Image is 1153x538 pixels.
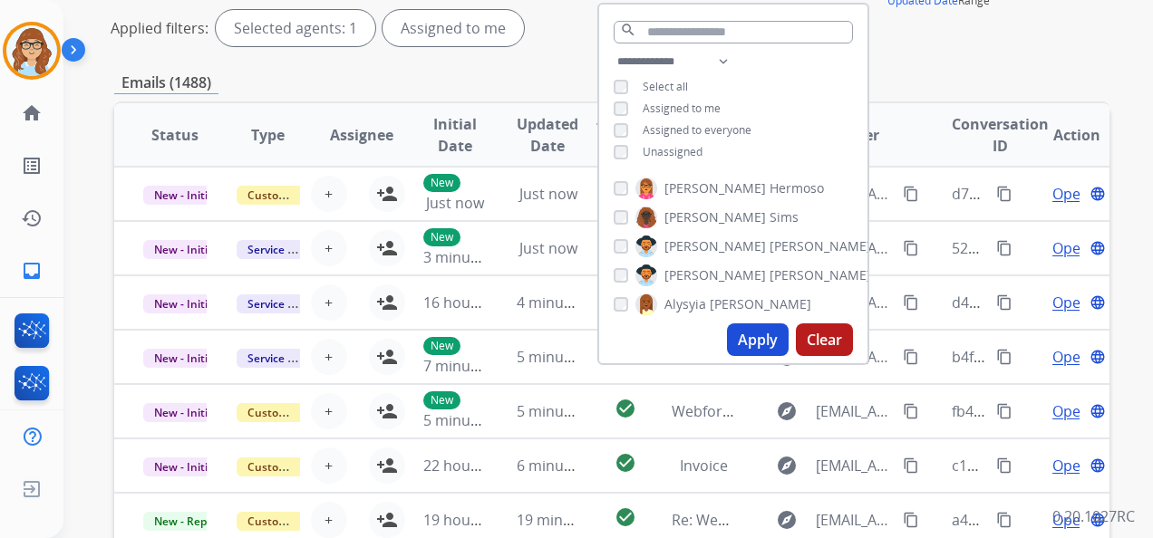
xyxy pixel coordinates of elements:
button: Clear [796,323,853,356]
span: Updated Date [517,113,578,157]
span: Webform from [EMAIL_ADDRESS][DOMAIN_NAME] on [DATE] [672,401,1082,421]
span: Hermoso [770,179,824,197]
mat-icon: arrow_downward [593,113,615,135]
mat-icon: content_copy [903,512,919,528]
span: Sims [770,208,799,226]
button: + [311,230,347,266]
mat-icon: content_copy [996,240,1013,256]
span: + [325,455,333,476]
mat-icon: content_copy [903,240,919,256]
button: + [311,447,347,484]
mat-icon: content_copy [996,186,1013,202]
span: Service Support [237,294,340,313]
mat-icon: content_copy [903,403,919,419]
span: Customer Support [237,457,354,476]
span: Service Support [237,349,340,368]
span: Status [151,124,199,146]
span: Open [1052,292,1090,313]
mat-icon: check_circle [615,398,636,419]
span: Re: Webform from [EMAIL_ADDRESS][DOMAIN_NAME] on [DATE] [672,510,1107,530]
mat-icon: history [21,207,43,229]
span: New - Reply [143,512,226,531]
span: 19 minutes ago [517,510,622,530]
mat-icon: person_add [376,455,398,476]
mat-icon: content_copy [996,403,1013,419]
span: Customer Support [237,403,354,422]
span: 16 hours ago [423,293,513,312]
span: New - Initial [143,457,228,476]
p: Emails (1488) [114,72,218,94]
button: + [311,339,347,375]
p: New [423,337,460,355]
span: + [325,237,333,259]
p: New [423,174,460,192]
span: + [325,346,333,368]
span: 19 hours ago [423,510,513,530]
mat-icon: person_add [376,509,398,531]
span: Just now [519,238,577,258]
mat-icon: person_add [376,400,398,422]
span: Customer Support [237,512,354,531]
span: + [325,183,333,205]
span: 7 minutes ago [423,356,520,376]
span: [PERSON_NAME] [664,237,766,255]
span: New - Initial [143,294,228,313]
span: New - Initial [143,403,228,422]
mat-icon: search [620,22,636,38]
span: + [325,400,333,422]
mat-icon: language [1090,349,1106,365]
span: Open [1052,455,1090,476]
mat-icon: explore [776,509,798,531]
span: [PERSON_NAME] [770,237,871,255]
mat-icon: content_copy [903,457,919,474]
span: 6 minutes ago [517,456,614,476]
div: Selected agents: 1 [216,10,375,46]
span: Select all [643,79,688,94]
span: 4 minutes ago [517,293,614,312]
mat-icon: content_copy [996,294,1013,311]
span: Open [1052,237,1090,259]
span: Open [1052,346,1090,368]
button: + [311,502,347,538]
span: + [325,292,333,313]
th: Action [1016,103,1109,167]
button: + [311,393,347,429]
p: New [423,228,460,246]
mat-icon: content_copy [996,457,1013,474]
span: Open [1052,183,1090,205]
span: + [325,509,333,531]
mat-icon: check_circle [615,452,636,474]
p: New [423,391,460,409]
mat-icon: person_add [376,183,398,205]
mat-icon: list_alt [21,155,43,177]
mat-icon: person_add [376,346,398,368]
span: [PERSON_NAME] [664,208,766,226]
mat-icon: content_copy [996,512,1013,528]
mat-icon: language [1090,186,1106,202]
button: + [311,176,347,212]
p: Applied filters: [111,17,208,39]
span: [PERSON_NAME] [664,266,766,284]
mat-icon: home [21,102,43,124]
span: 5 minutes ago [423,410,520,430]
span: Assignee [330,124,393,146]
mat-icon: content_copy [903,186,919,202]
mat-icon: person_add [376,292,398,313]
span: Customer Support [237,186,354,205]
span: [EMAIL_ADDRESS][DOMAIN_NAME] [816,509,893,531]
mat-icon: language [1090,240,1106,256]
span: 5 minutes ago [517,347,614,367]
span: [EMAIL_ADDRESS][DOMAIN_NAME] [816,455,893,476]
div: Assigned to me [383,10,524,46]
span: 5 minutes ago [517,401,614,421]
span: New - Initial [143,186,228,205]
span: Type [251,124,285,146]
span: Alysyia [664,295,706,313]
mat-icon: explore [776,400,798,422]
mat-icon: language [1090,294,1106,311]
span: Open [1052,400,1090,422]
span: New - Initial [143,349,228,368]
span: Just now [426,193,484,213]
p: 0.20.1027RC [1052,505,1135,527]
span: New - Initial [143,240,228,259]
